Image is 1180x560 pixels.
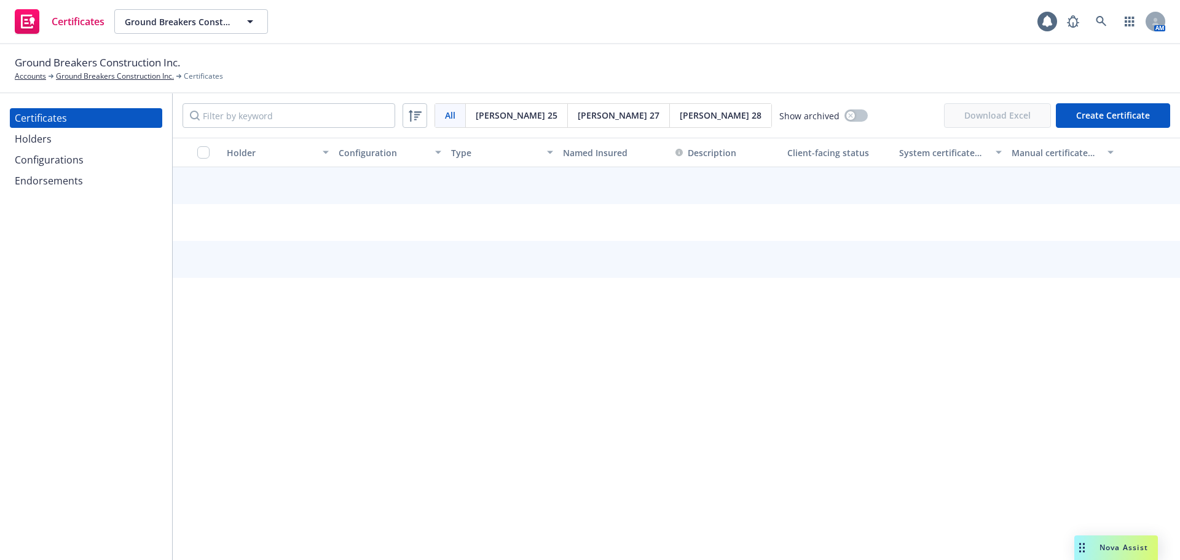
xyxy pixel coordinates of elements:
span: Ground Breakers Construction Inc. [125,15,231,28]
input: Select all [197,146,210,159]
button: Description [675,146,736,159]
button: Holder [222,138,334,167]
a: Certificates [10,108,162,128]
button: Create Certificate [1056,103,1170,128]
span: All [445,109,455,122]
div: Drag to move [1074,535,1090,560]
div: Certificates [15,108,67,128]
a: Ground Breakers Construction Inc. [56,71,174,82]
span: Ground Breakers Construction Inc. [15,55,180,71]
span: [PERSON_NAME] 27 [578,109,659,122]
a: Search [1089,9,1114,34]
div: Named Insured [563,146,665,159]
div: Manual certificate last generated [1012,146,1100,159]
div: Holders [15,129,52,149]
button: Manual certificate last generated [1007,138,1119,167]
span: [PERSON_NAME] 28 [680,109,761,122]
a: Holders [10,129,162,149]
a: Certificates [10,4,109,39]
a: Endorsements [10,171,162,191]
a: Configurations [10,150,162,170]
a: Report a Bug [1061,9,1085,34]
div: Holder [227,146,315,159]
span: [PERSON_NAME] 25 [476,109,557,122]
button: Configuration [334,138,446,167]
span: Certificates [184,71,223,82]
button: Named Insured [558,138,670,167]
button: Nova Assist [1074,535,1158,560]
button: System certificate last generated [894,138,1006,167]
span: Show archived [779,109,840,122]
button: Client-facing status [782,138,894,167]
button: Type [446,138,558,167]
div: Endorsements [15,171,83,191]
div: System certificate last generated [899,146,988,159]
a: Switch app [1117,9,1142,34]
div: Client-facing status [787,146,889,159]
div: Configurations [15,150,84,170]
span: Download Excel [944,103,1051,128]
span: Certificates [52,17,104,26]
div: Type [451,146,540,159]
button: Ground Breakers Construction Inc. [114,9,268,34]
a: Accounts [15,71,46,82]
span: Nova Assist [1099,542,1148,553]
div: Configuration [339,146,427,159]
input: Filter by keyword [183,103,395,128]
